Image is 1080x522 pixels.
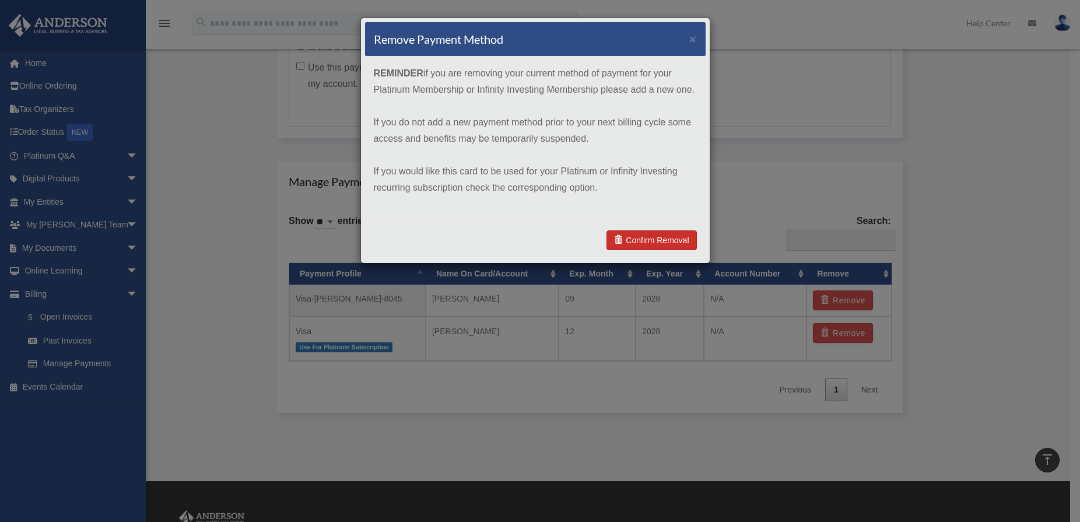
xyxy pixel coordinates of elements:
[689,33,697,45] button: ×
[365,57,706,221] div: if you are removing your current method of payment for your Platinum Membership or Infinity Inves...
[606,230,696,250] a: Confirm Removal
[374,31,503,47] h4: Remove Payment Method
[374,114,697,147] p: If you do not add a new payment method prior to your next billing cycle some access and benefits ...
[374,163,697,196] p: If you would like this card to be used for your Platinum or Infinity Investing recurring subscrip...
[374,68,423,78] strong: REMINDER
